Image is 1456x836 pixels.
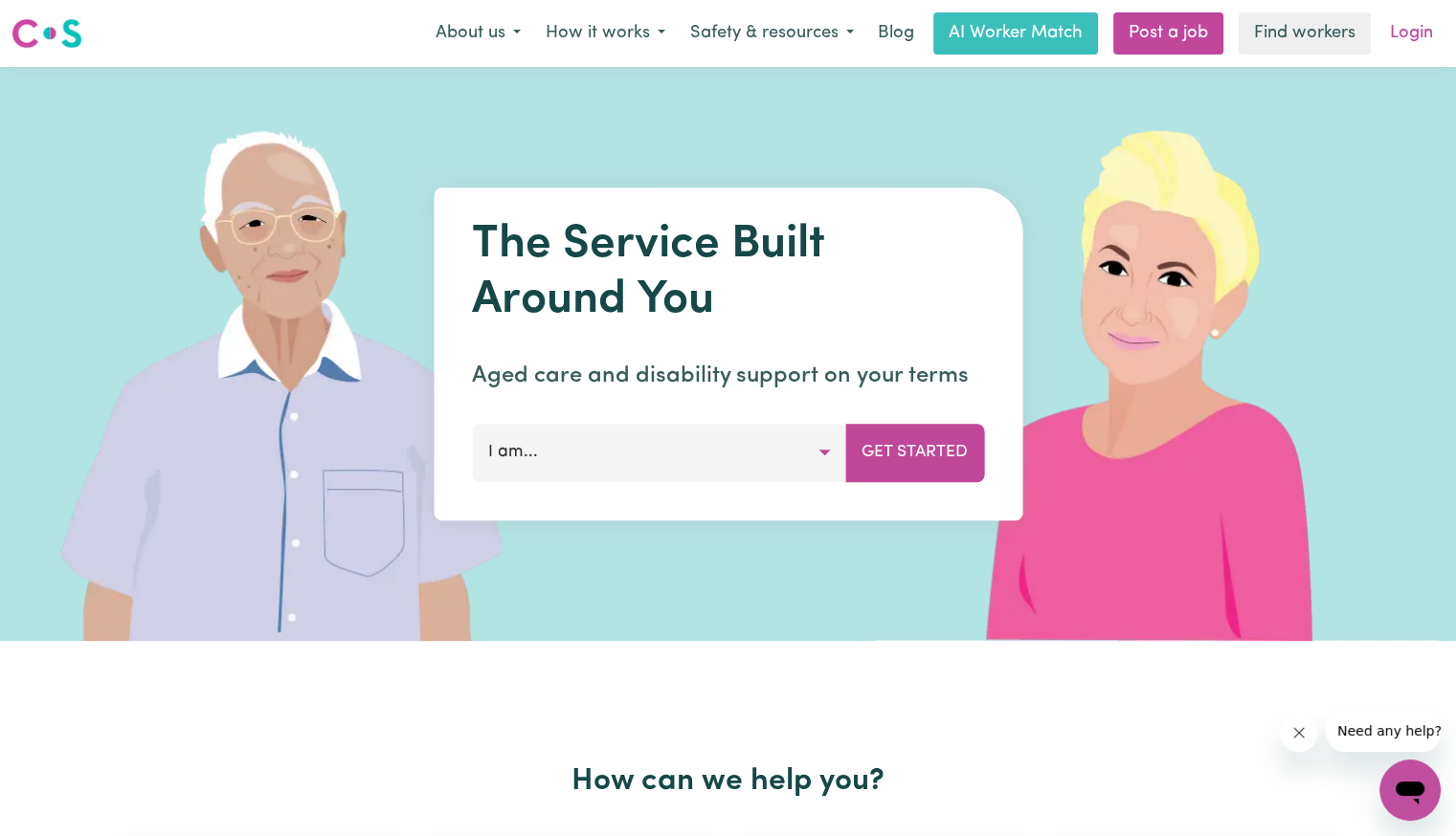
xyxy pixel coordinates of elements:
a: Blog [866,12,926,55]
a: Login [1378,12,1445,55]
h1: The Service Built Around You [472,218,984,328]
a: Post a job [1113,12,1223,55]
img: Careseekers logo [11,16,82,51]
span: Need any help? [11,13,116,29]
a: AI Worker Match [933,12,1098,55]
iframe: Close message [1280,714,1318,752]
h2: How can we help you? [108,763,1349,800]
button: I am... [472,424,846,481]
p: Aged care and disability support on your terms [472,359,984,393]
button: How it works [533,13,678,54]
button: Safety & resources [678,13,866,54]
button: Get Started [845,424,984,481]
button: About us [423,13,533,54]
iframe: Message from company [1326,710,1441,752]
a: Careseekers logo [11,11,82,55]
iframe: Button to launch messaging window [1379,759,1441,821]
a: Find workers [1239,12,1371,55]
